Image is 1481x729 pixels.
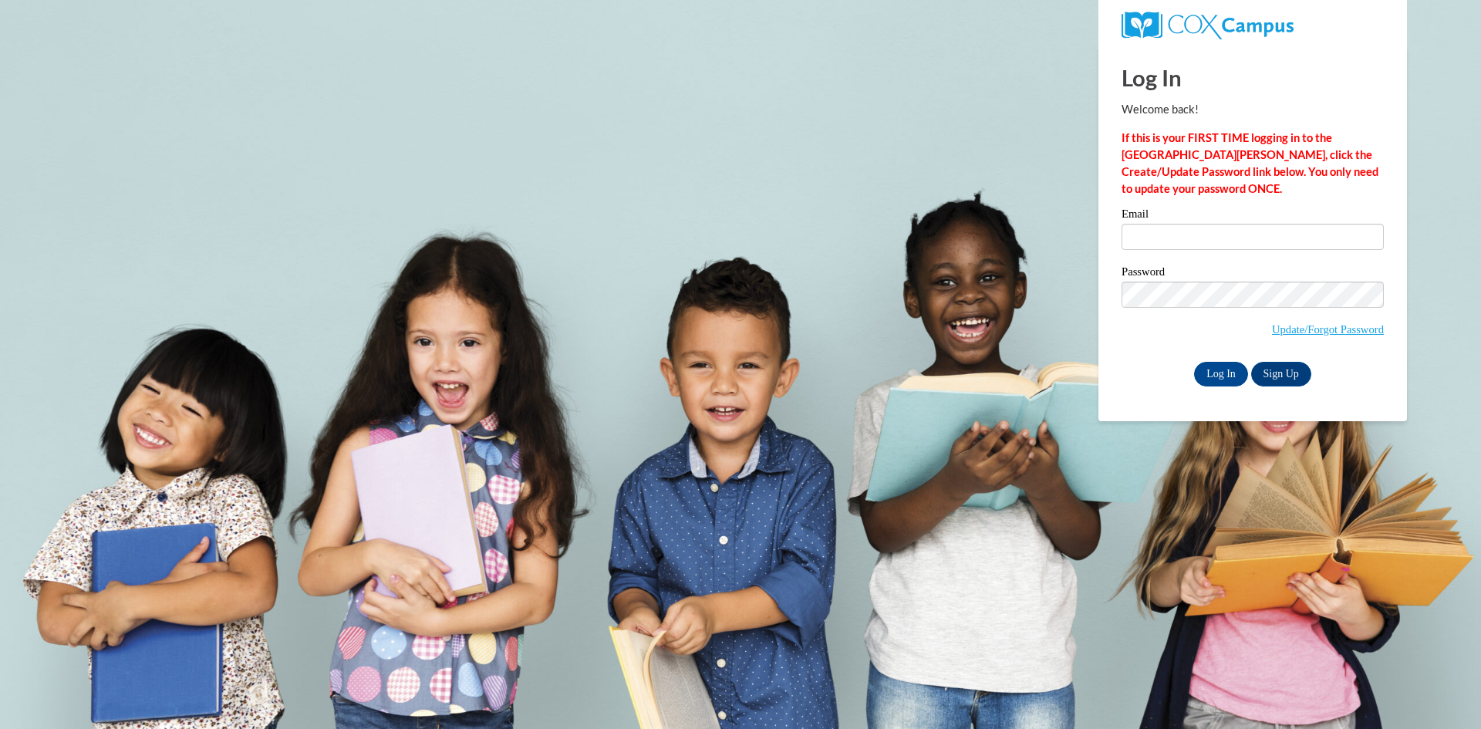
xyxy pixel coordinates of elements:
[1272,323,1384,336] a: Update/Forgot Password
[1251,362,1311,386] a: Sign Up
[1122,131,1378,195] strong: If this is your FIRST TIME logging in to the [GEOGRAPHIC_DATA][PERSON_NAME], click the Create/Upd...
[1122,18,1294,31] a: COX Campus
[1122,101,1384,118] p: Welcome back!
[1194,362,1248,386] input: Log In
[1122,266,1384,282] label: Password
[1122,208,1384,224] label: Email
[1122,62,1384,93] h1: Log In
[1122,12,1294,39] img: COX Campus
